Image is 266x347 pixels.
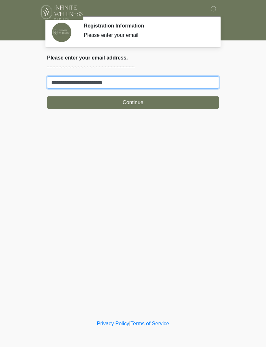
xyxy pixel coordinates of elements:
[129,321,130,326] a: |
[47,96,219,109] button: Continue
[84,23,209,29] h2: Registration Information
[52,23,71,42] img: Agent Avatar
[84,31,209,39] div: Please enter your email
[97,321,129,326] a: Privacy Policy
[47,63,219,71] p: ~~~~~~~~~~~~~~~~~~~~~~~~~~~~~
[47,55,219,61] h2: Please enter your email address.
[130,321,169,326] a: Terms of Service
[41,5,83,20] img: Infinite Wellness Med Spa Logo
